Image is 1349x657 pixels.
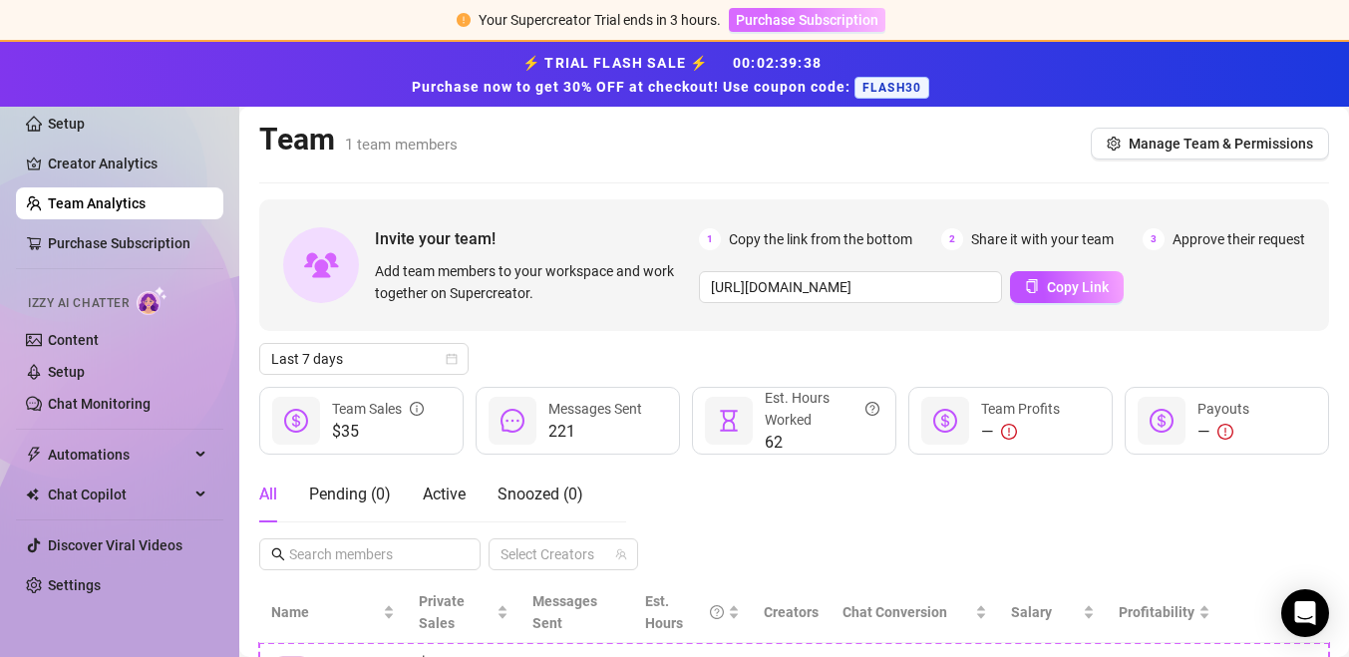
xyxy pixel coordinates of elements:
[26,488,39,501] img: Chat Copilot
[48,235,190,251] a: Purchase Subscription
[1047,279,1109,295] span: Copy Link
[1010,271,1124,303] button: Copy Link
[1025,279,1039,293] span: copy
[375,260,691,304] span: Add team members to your workspace and work together on Supercreator.
[729,8,885,32] button: Purchase Subscription
[941,228,963,250] span: 2
[765,387,879,431] div: Est. Hours Worked
[736,12,878,28] span: Purchase Subscription
[419,593,465,631] span: Private Sales
[48,364,85,380] a: Setup
[615,548,627,560] span: team
[410,398,424,420] span: info-circle
[1091,128,1329,160] button: Manage Team & Permissions
[271,601,379,623] span: Name
[865,387,879,431] span: question-circle
[733,55,822,71] span: 00 : 02 : 39 : 38
[48,332,99,348] a: Content
[309,483,391,506] div: Pending ( 0 )
[981,420,1060,444] div: —
[933,409,957,433] span: dollar-circle
[1217,424,1233,440] span: exclamation-circle
[843,604,947,620] span: Chat Conversion
[332,420,424,444] span: $35
[981,401,1060,417] span: Team Profits
[271,547,285,561] span: search
[1119,604,1194,620] span: Profitability
[501,409,524,433] span: message
[1107,137,1121,151] span: setting
[457,13,471,27] span: exclamation-circle
[1129,136,1313,152] span: Manage Team & Permissions
[548,420,642,444] span: 221
[259,121,458,159] h2: Team
[48,195,146,211] a: Team Analytics
[710,590,724,634] span: question-circle
[289,543,453,565] input: Search members
[137,286,168,315] img: AI Chatter
[375,226,699,251] span: Invite your team!
[1001,424,1017,440] span: exclamation-circle
[1011,604,1052,620] span: Salary
[412,55,937,95] strong: ⚡ TRIAL FLASH SALE ⚡
[48,537,182,553] a: Discover Viral Videos
[271,344,457,374] span: Last 7 days
[345,136,458,154] span: 1 team members
[971,228,1114,250] span: Share it with your team
[1143,228,1165,250] span: 3
[26,447,42,463] span: thunderbolt
[1150,409,1174,433] span: dollar-circle
[548,401,642,417] span: Messages Sent
[729,12,885,28] a: Purchase Subscription
[48,116,85,132] a: Setup
[412,79,854,95] strong: Purchase now to get 30% OFF at checkout! Use coupon code:
[332,398,424,420] div: Team Sales
[729,228,912,250] span: Copy the link from the bottom
[284,409,308,433] span: dollar-circle
[1197,420,1249,444] div: —
[717,409,741,433] span: hourglass
[259,582,407,643] th: Name
[1281,589,1329,637] div: Open Intercom Messenger
[752,582,831,643] th: Creators
[854,77,929,99] span: FLASH30
[48,148,207,179] a: Creator Analytics
[28,294,129,313] span: Izzy AI Chatter
[48,479,189,510] span: Chat Copilot
[48,396,151,412] a: Chat Monitoring
[48,439,189,471] span: Automations
[479,12,721,28] span: Your Supercreator Trial ends in 3 hours.
[1197,401,1249,417] span: Payouts
[532,593,597,631] span: Messages Sent
[498,485,583,503] span: Snoozed ( 0 )
[645,590,725,634] div: Est. Hours
[259,483,277,506] div: All
[446,353,458,365] span: calendar
[765,431,879,455] span: 62
[48,577,101,593] a: Settings
[699,228,721,250] span: 1
[1173,228,1305,250] span: Approve their request
[423,485,466,503] span: Active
